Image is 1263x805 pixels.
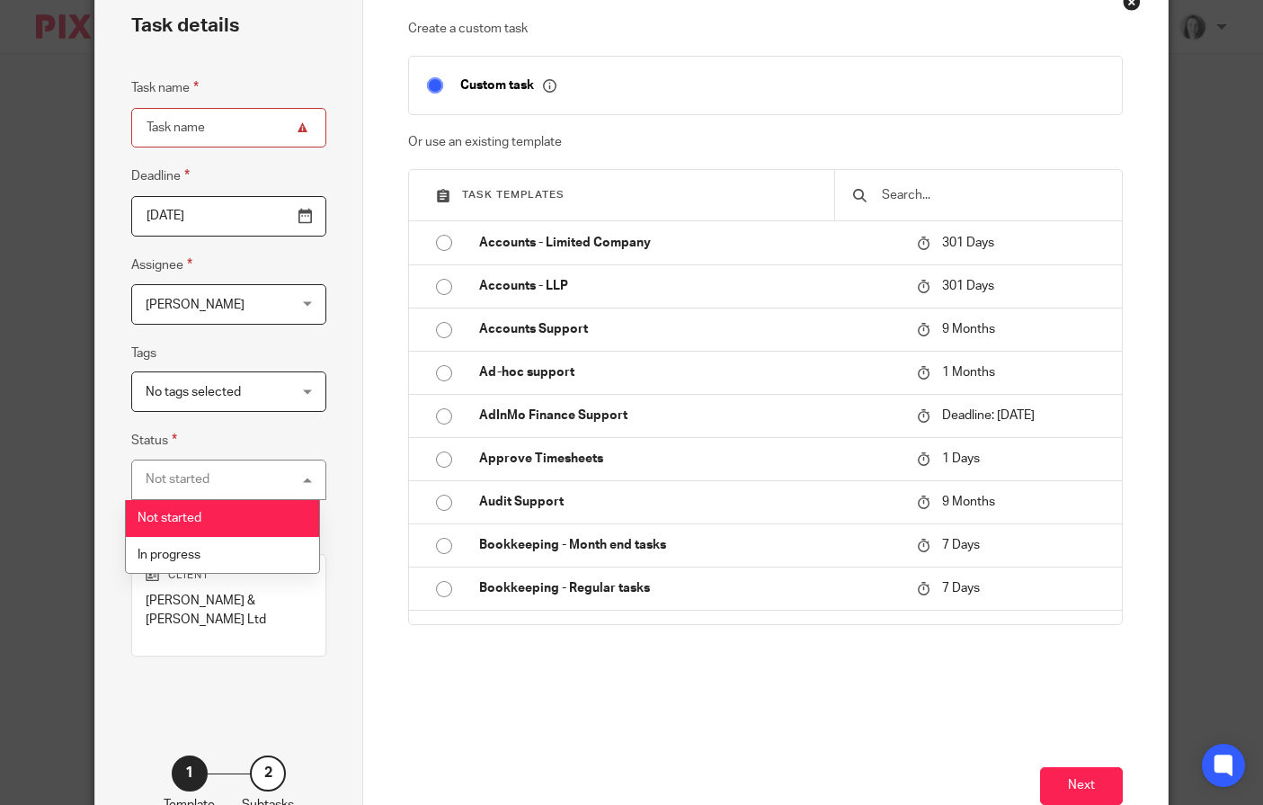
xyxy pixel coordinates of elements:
[942,237,994,249] span: 301 Days
[942,452,980,465] span: 1 Days
[942,280,994,292] span: 301 Days
[479,579,899,597] p: Bookkeeping - Regular tasks
[138,512,201,524] span: Not started
[479,234,899,252] p: Accounts - Limited Company
[131,165,190,186] label: Deadline
[138,549,200,561] span: In progress
[146,568,312,583] p: Client
[146,299,245,311] span: [PERSON_NAME]
[479,622,899,640] p: CGT on UK property submission
[146,386,241,398] span: No tags selected
[479,320,899,338] p: Accounts Support
[942,323,995,335] span: 9 Months
[479,450,899,468] p: Approve Timesheets
[942,496,995,508] span: 9 Months
[250,756,286,792] div: 2
[479,493,899,511] p: Audit Support
[131,77,199,98] label: Task name
[146,473,209,486] div: Not started
[172,756,208,792] div: 1
[479,363,899,381] p: Ad-hoc support
[131,430,177,451] label: Status
[146,592,312,629] p: [PERSON_NAME] & [PERSON_NAME] Ltd
[880,185,1104,205] input: Search...
[942,366,995,379] span: 1 Months
[942,409,1035,422] span: Deadline: [DATE]
[131,196,326,237] input: Pick a date
[131,255,192,275] label: Assignee
[131,11,239,41] h2: Task details
[942,539,980,551] span: 7 Days
[479,277,899,295] p: Accounts - LLP
[942,582,980,595] span: 7 Days
[462,190,565,200] span: Task templates
[131,344,156,362] label: Tags
[479,407,899,425] p: AdInMo Finance Support
[460,77,556,94] p: Custom task
[408,20,1122,38] p: Create a custom task
[479,536,899,554] p: Bookkeeping - Month end tasks
[408,133,1122,151] p: Or use an existing template
[131,108,326,148] input: Task name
